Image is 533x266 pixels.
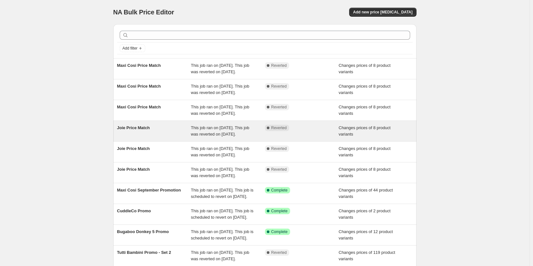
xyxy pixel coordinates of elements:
span: This job ran on [DATE]. This job is scheduled to revert on [DATE]. [191,229,253,240]
span: Joie Price Match [117,167,150,172]
span: This job ran on [DATE]. This job was reverted on [DATE]. [191,105,249,116]
span: Complete [271,229,288,234]
span: Maxi Cosi September Promotion [117,188,181,192]
span: Changes prices of 8 product variants [339,105,391,116]
span: Changes prices of 2 product variants [339,208,391,220]
span: Maxi Cosi Price Match [117,105,161,109]
span: This job ran on [DATE]. This job was reverted on [DATE]. [191,250,249,261]
span: Bugaboo Donkey 5 Promo [117,229,169,234]
span: Complete [271,188,288,193]
span: This job ran on [DATE]. This job was reverted on [DATE]. [191,146,249,157]
span: Reverted [271,84,287,89]
span: This job ran on [DATE]. This job is scheduled to revert on [DATE]. [191,188,253,199]
span: This job ran on [DATE]. This job was reverted on [DATE]. [191,125,249,137]
span: Changes prices of 44 product variants [339,188,393,199]
span: This job ran on [DATE]. This job was reverted on [DATE]. [191,84,249,95]
span: Changes prices of 8 product variants [339,63,391,74]
span: Changes prices of 8 product variants [339,125,391,137]
span: Reverted [271,105,287,110]
span: Reverted [271,63,287,68]
span: This job ran on [DATE]. This job was reverted on [DATE]. [191,63,249,74]
span: Changes prices of 8 product variants [339,84,391,95]
span: Joie Price Match [117,125,150,130]
span: Add filter [123,46,138,51]
span: Changes prices of 119 product variants [339,250,395,261]
span: Complete [271,208,288,214]
span: Reverted [271,125,287,130]
span: This job ran on [DATE]. This job was reverted on [DATE]. [191,167,249,178]
span: Reverted [271,167,287,172]
span: Add new price [MEDICAL_DATA] [353,10,412,15]
button: Add new price [MEDICAL_DATA] [349,8,416,17]
span: Changes prices of 8 product variants [339,167,391,178]
span: Maxi Cosi Price Match [117,63,161,68]
button: Add filter [120,44,145,52]
span: Maxi Cosi Price Match [117,84,161,89]
span: Joie Price Match [117,146,150,151]
span: Reverted [271,250,287,255]
span: NA Bulk Price Editor [113,9,174,16]
span: CuddleCo Promo [117,208,151,213]
span: Changes prices of 12 product variants [339,229,393,240]
span: This job ran on [DATE]. This job is scheduled to revert on [DATE]. [191,208,253,220]
span: Tutti Bambini Promo - Set 2 [117,250,171,255]
span: Reverted [271,146,287,151]
span: Changes prices of 8 product variants [339,146,391,157]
